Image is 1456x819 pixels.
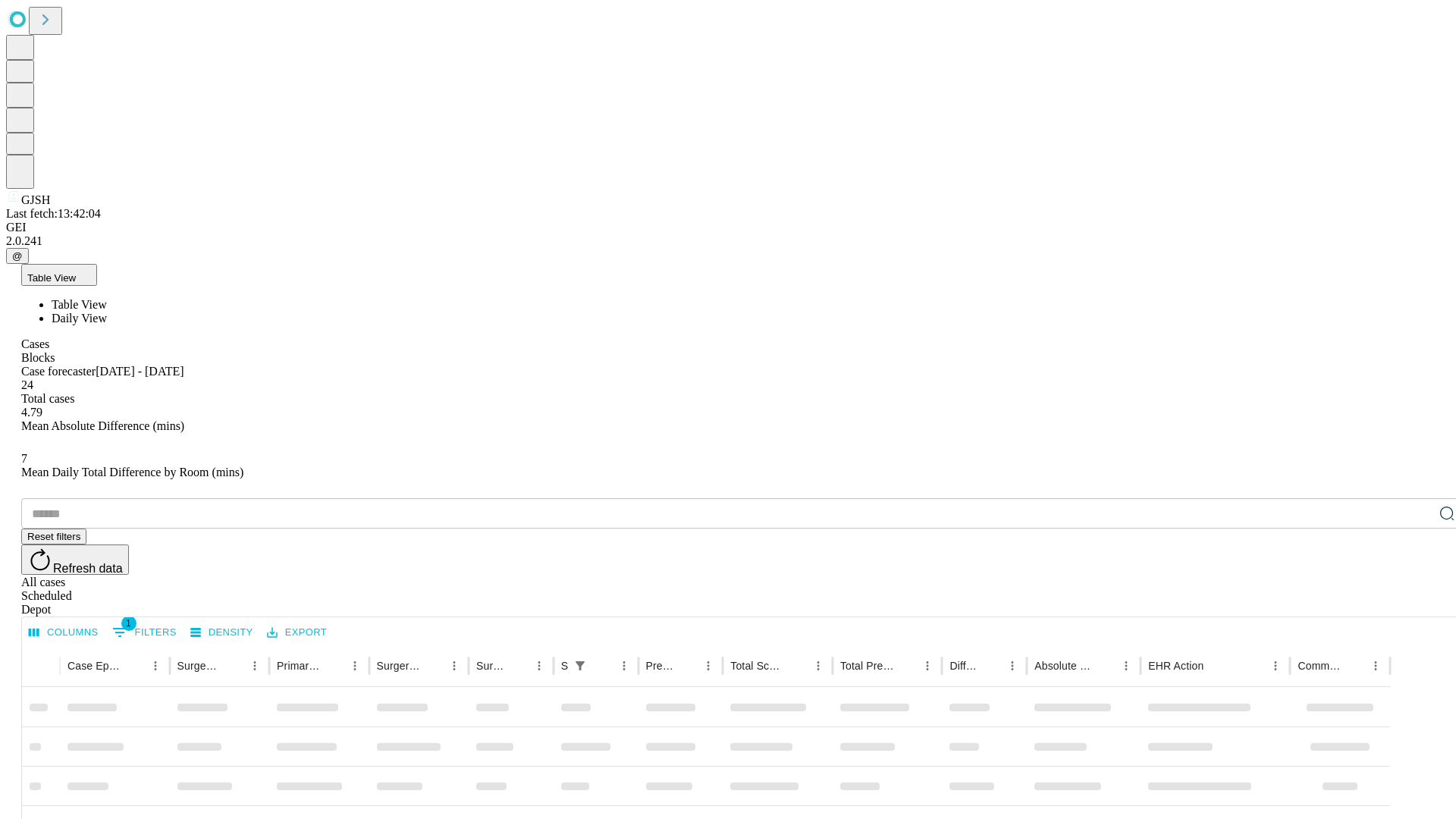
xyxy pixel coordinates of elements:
[1205,655,1226,676] button: Sort
[507,655,529,676] button: Sort
[21,365,96,378] span: Case forecaster
[561,660,568,672] div: Scheduled In Room Duration
[1298,660,1341,672] div: Comments
[21,544,129,575] button: Refresh data
[6,221,1450,234] div: GEI
[808,655,829,676] button: Menu
[177,660,221,672] div: Surgeon Name
[21,419,184,432] span: Mean Absolute Difference (mins)
[223,655,244,676] button: Sort
[124,655,145,676] button: Sort
[52,298,107,311] span: Table View
[21,392,74,405] span: Total cases
[570,655,591,676] button: Show filters
[21,406,42,419] span: 4.79
[1116,655,1137,676] button: Menu
[21,264,97,286] button: Table View
[730,660,785,672] div: Total Scheduled Duration
[25,621,102,645] button: Select columns
[1265,655,1286,676] button: Menu
[422,655,444,676] button: Sort
[981,655,1002,676] button: Sort
[917,655,938,676] button: Menu
[377,660,421,672] div: Surgery Name
[21,466,243,479] span: Mean Daily Total Difference by Room (mins)
[1344,655,1365,676] button: Sort
[570,655,591,676] div: 1 active filter
[52,312,107,325] span: Daily View
[529,655,550,676] button: Menu
[1094,655,1116,676] button: Sort
[27,531,80,542] span: Reset filters
[1034,660,1093,672] div: Absolute Difference
[6,207,101,220] span: Last fetch: 13:42:04
[277,660,321,672] div: Primary Service
[1002,655,1023,676] button: Menu
[949,660,979,672] div: Difference
[67,660,122,672] div: Case Epic Id
[121,616,136,631] span: 1
[108,620,180,645] button: Show filters
[21,452,27,465] span: 7
[476,660,506,672] div: Surgery Date
[21,193,50,206] span: GJSH
[444,655,465,676] button: Menu
[263,621,331,645] button: Export
[613,655,635,676] button: Menu
[27,272,76,284] span: Table View
[676,655,698,676] button: Sort
[786,655,808,676] button: Sort
[323,655,344,676] button: Sort
[1148,660,1203,672] div: EHR Action
[896,655,917,676] button: Sort
[840,660,895,672] div: Total Predicted Duration
[21,378,33,391] span: 24
[187,621,257,645] button: Density
[6,248,29,264] button: @
[344,655,366,676] button: Menu
[96,365,184,378] span: [DATE] - [DATE]
[244,655,265,676] button: Menu
[12,250,23,262] span: @
[145,655,166,676] button: Menu
[592,655,613,676] button: Sort
[6,234,1450,248] div: 2.0.241
[53,562,123,575] span: Refresh data
[21,529,86,544] button: Reset filters
[1365,655,1386,676] button: Menu
[698,655,719,676] button: Menu
[646,660,676,672] div: Predicted In Room Duration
